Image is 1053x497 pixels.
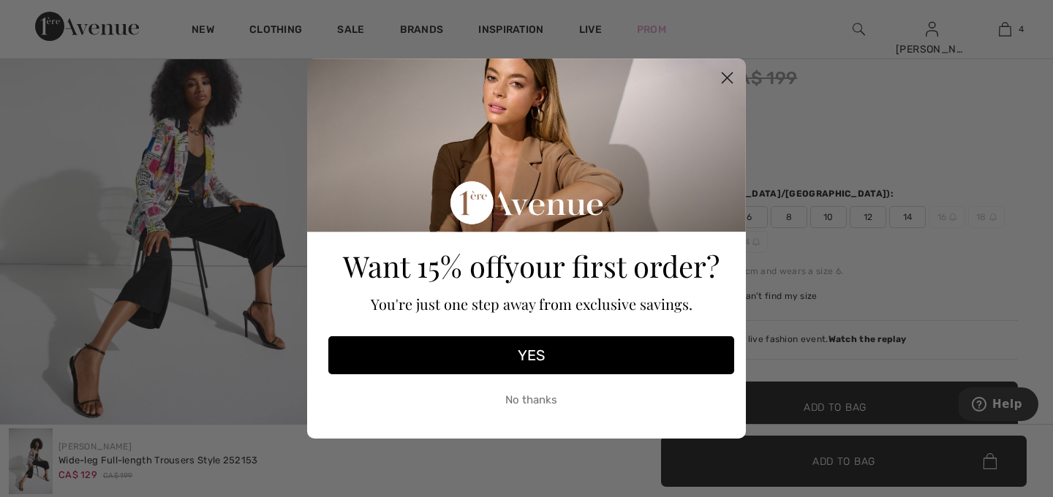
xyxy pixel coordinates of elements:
span: You're just one step away from exclusive savings. [371,294,692,314]
button: YES [328,336,734,374]
span: your first order? [505,246,720,285]
span: Want 15% off [343,246,505,285]
button: No thanks [328,382,734,418]
span: Help [34,10,64,23]
button: Close dialog [714,65,740,91]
